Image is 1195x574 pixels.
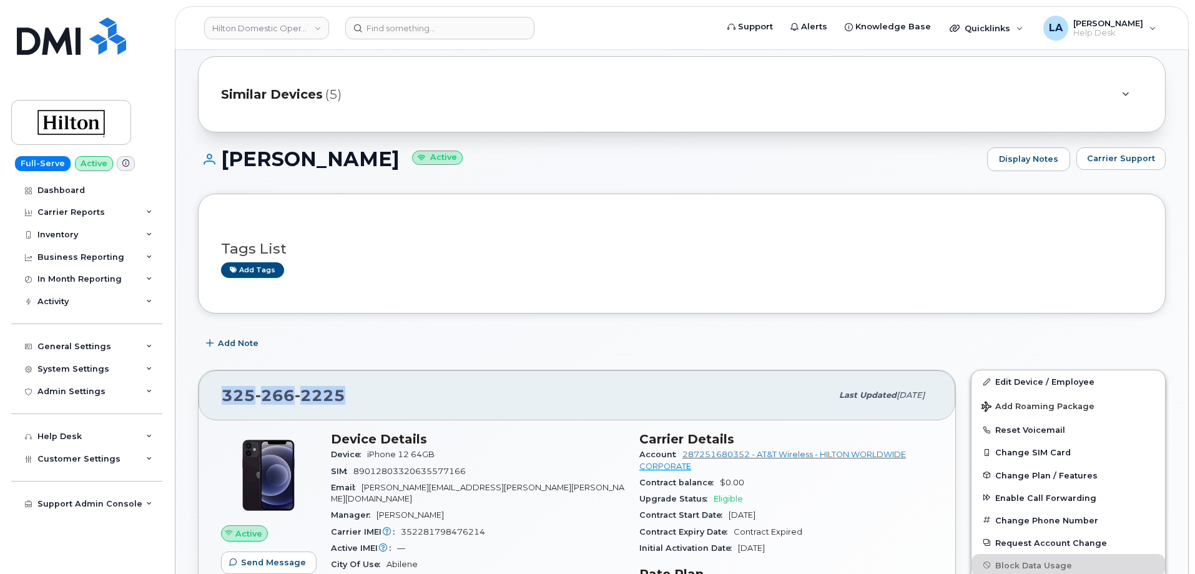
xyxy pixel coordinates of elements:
span: 266 [255,386,295,405]
a: Display Notes [987,147,1070,171]
small: Active [412,151,463,165]
span: Initial Activation Date [639,543,738,553]
button: Carrier Support [1076,147,1166,170]
a: Alerts [782,14,836,39]
span: LA [1049,21,1063,36]
span: $0.00 [720,478,744,487]
span: (5) [325,86,342,104]
h3: Carrier Details [639,432,933,447]
span: [DATE] [738,543,765,553]
span: Similar Devices [221,86,323,104]
span: Account [639,450,682,459]
span: 352281798476214 [401,527,485,537]
h3: Tags List [221,241,1143,257]
span: SIM [331,467,353,476]
div: Lanette Aparicio [1035,16,1165,41]
span: Knowledge Base [855,21,931,33]
button: Change Plan / Features [971,464,1165,487]
button: Send Message [221,552,317,574]
span: Last updated [839,390,897,400]
span: 89012803320635577166 [353,467,466,476]
span: iPhone 12 64GB [367,450,435,459]
button: Change SIM Card [971,441,1165,463]
span: — [397,543,405,553]
span: Send Message [241,557,306,568]
div: Quicklinks [941,16,1032,41]
span: Alerts [801,21,827,33]
button: Add Roaming Package [971,393,1165,418]
span: Add Roaming Package [981,402,1094,413]
a: Edit Device / Employee [971,370,1165,393]
span: Device [331,450,367,459]
button: Reset Voicemail [971,418,1165,441]
h1: [PERSON_NAME] [198,148,981,170]
a: Add tags [221,262,284,278]
span: [PERSON_NAME][EMAIL_ADDRESS][PERSON_NAME][PERSON_NAME][DOMAIN_NAME] [331,483,624,503]
span: Manager [331,510,376,520]
span: [DATE] [897,390,925,400]
button: Add Note [198,332,269,355]
span: Email [331,483,361,492]
span: City Of Use [331,560,386,569]
span: Upgrade Status [639,494,714,503]
h3: Device Details [331,432,624,447]
span: Carrier Support [1087,152,1155,164]
span: Active [235,528,262,540]
span: Contract Expired [734,527,802,537]
button: Enable Call Forwarding [971,487,1165,509]
span: [PERSON_NAME] [1073,18,1143,28]
span: Contract balance [639,478,720,487]
span: Change Plan / Features [995,470,1098,480]
span: Eligible [714,494,743,503]
button: Change Phone Number [971,509,1165,532]
span: Abilene [386,560,418,569]
img: iPhone_12.jpg [231,438,306,513]
a: Knowledge Base [836,14,940,39]
span: Add Note [218,337,258,349]
input: Find something... [345,17,534,39]
span: Active IMEI [331,543,397,553]
span: 2225 [295,386,345,405]
span: 325 [222,386,345,405]
span: Enable Call Forwarding [995,493,1096,502]
span: Quicklinks [965,23,1010,33]
a: Support [719,14,782,39]
span: Help Desk [1073,28,1143,38]
span: Contract Start Date [639,510,729,520]
span: Contract Expiry Date [639,527,734,537]
iframe: Messenger Launcher [1141,520,1186,565]
span: Support [738,21,773,33]
span: [PERSON_NAME] [376,510,444,520]
span: Carrier IMEI [331,527,401,537]
a: Hilton Domestic Operating Company Inc [204,17,329,39]
a: 287251680352 - AT&T Wireless - HILTON WORLDWIDE CORPORATE [639,450,906,470]
span: [DATE] [729,510,755,520]
button: Request Account Change [971,532,1165,554]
